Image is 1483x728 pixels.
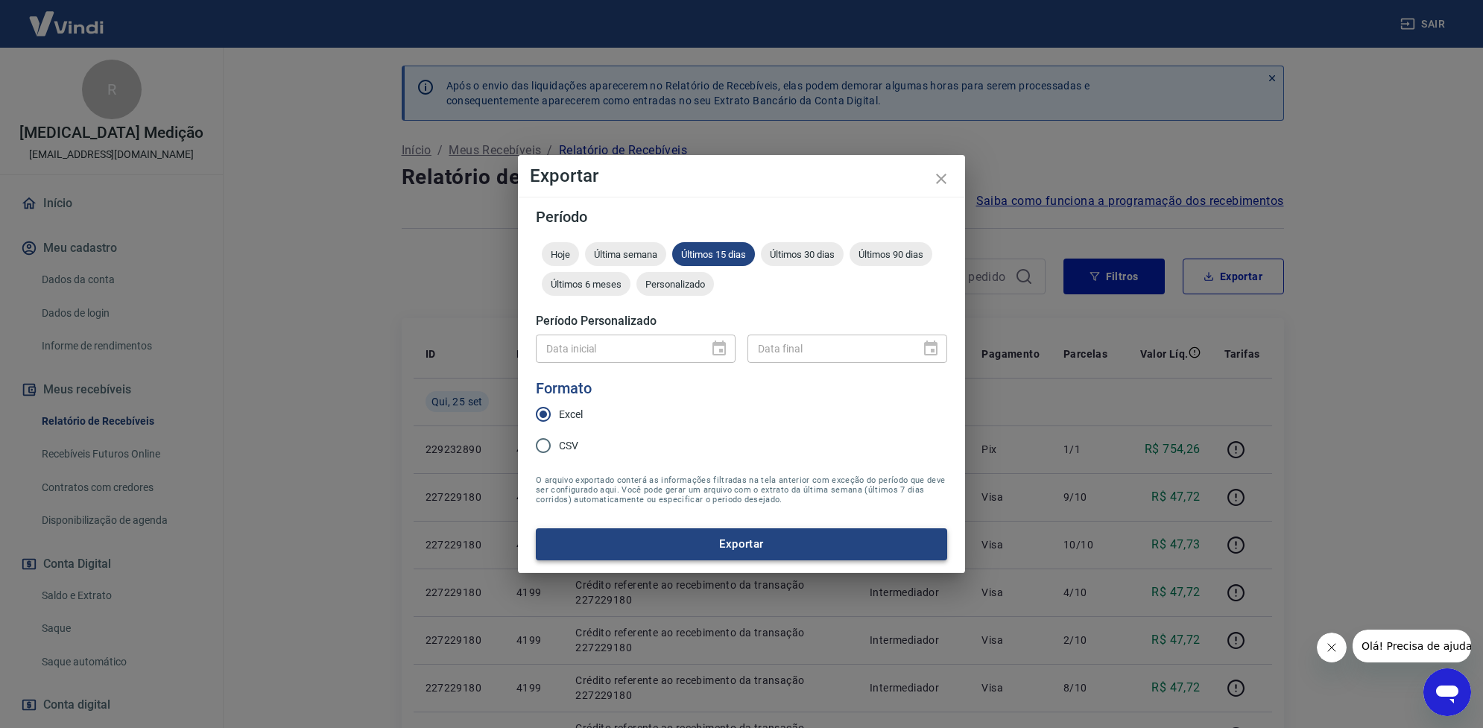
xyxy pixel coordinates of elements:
[672,242,755,266] div: Últimos 15 dias
[585,249,666,260] span: Última semana
[542,272,630,296] div: Últimos 6 meses
[761,242,844,266] div: Últimos 30 dias
[9,10,125,22] span: Olá! Precisa de ajuda?
[1317,633,1347,662] iframe: Fechar mensagem
[672,249,755,260] span: Últimos 15 dias
[542,242,579,266] div: Hoje
[1353,630,1471,662] iframe: Mensagem da empresa
[747,335,910,362] input: DD/MM/YYYY
[536,314,947,329] h5: Período Personalizado
[559,438,578,454] span: CSV
[1423,668,1471,716] iframe: Botão para abrir a janela de mensagens
[850,242,932,266] div: Últimos 90 dias
[536,209,947,224] h5: Período
[923,161,959,197] button: close
[536,378,592,399] legend: Formato
[536,335,698,362] input: DD/MM/YYYY
[636,272,714,296] div: Personalizado
[530,167,953,185] h4: Exportar
[542,279,630,290] span: Últimos 6 meses
[542,249,579,260] span: Hoje
[585,242,666,266] div: Última semana
[761,249,844,260] span: Últimos 30 dias
[536,528,947,560] button: Exportar
[636,279,714,290] span: Personalizado
[536,475,947,504] span: O arquivo exportado conterá as informações filtradas na tela anterior com exceção do período que ...
[850,249,932,260] span: Últimos 90 dias
[559,407,583,422] span: Excel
